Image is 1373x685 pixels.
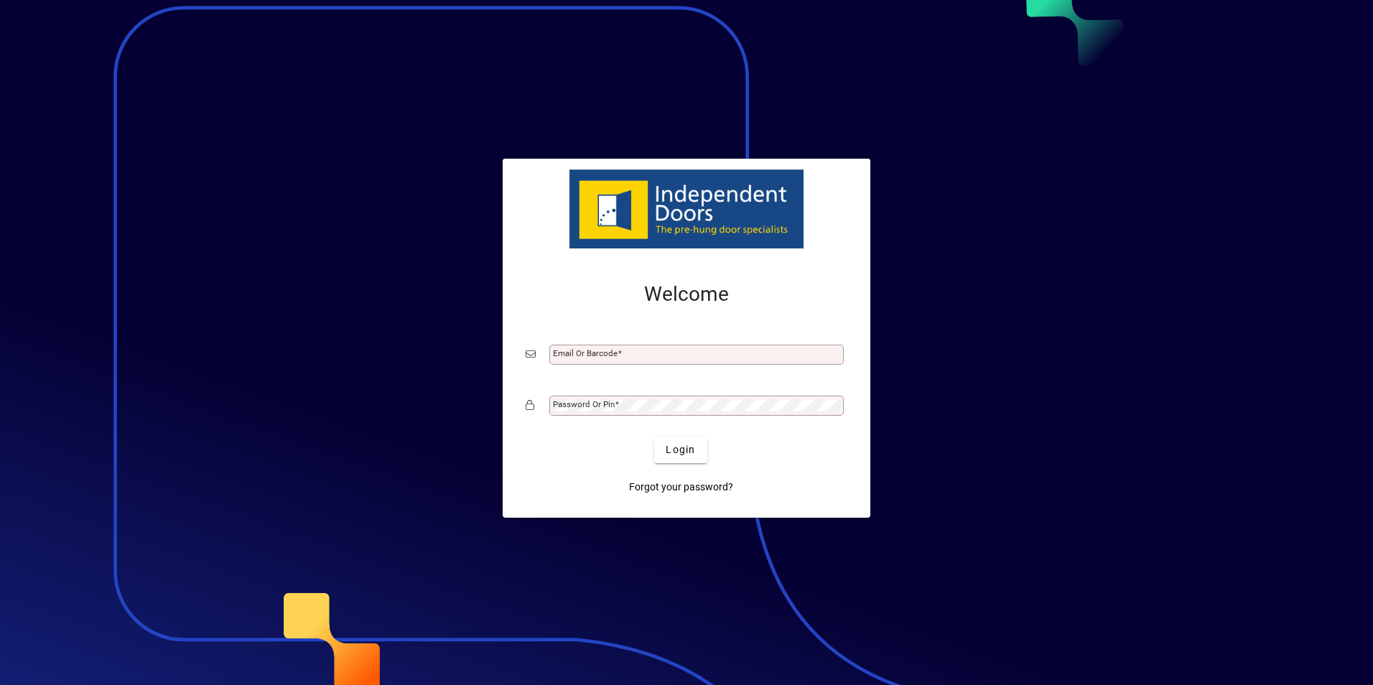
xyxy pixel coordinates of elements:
button: Login [654,437,707,463]
h2: Welcome [526,282,847,307]
mat-label: Email or Barcode [553,348,618,358]
mat-label: Password or Pin [553,399,615,409]
span: Forgot your password? [629,480,733,495]
span: Login [666,442,695,457]
a: Forgot your password? [623,475,739,500]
